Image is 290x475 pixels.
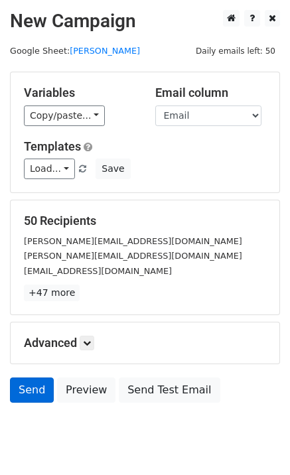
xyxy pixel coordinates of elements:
a: +47 more [24,285,80,301]
a: Templates [24,139,81,153]
a: [PERSON_NAME] [70,46,140,56]
a: Copy/paste... [24,105,105,126]
a: Send Test Email [119,377,220,403]
small: [PERSON_NAME][EMAIL_ADDRESS][DOMAIN_NAME] [24,236,242,246]
a: Daily emails left: 50 [191,46,280,56]
small: [PERSON_NAME][EMAIL_ADDRESS][DOMAIN_NAME] [24,251,242,261]
a: Load... [24,159,75,179]
h5: Advanced [24,336,266,350]
iframe: Chat Widget [224,411,290,475]
button: Save [96,159,130,179]
h5: Variables [24,86,135,100]
small: [EMAIL_ADDRESS][DOMAIN_NAME] [24,266,172,276]
a: Send [10,377,54,403]
small: Google Sheet: [10,46,140,56]
a: Preview [57,377,115,403]
h2: New Campaign [10,10,280,33]
h5: 50 Recipients [24,214,266,228]
span: Daily emails left: 50 [191,44,280,58]
h5: Email column [155,86,267,100]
